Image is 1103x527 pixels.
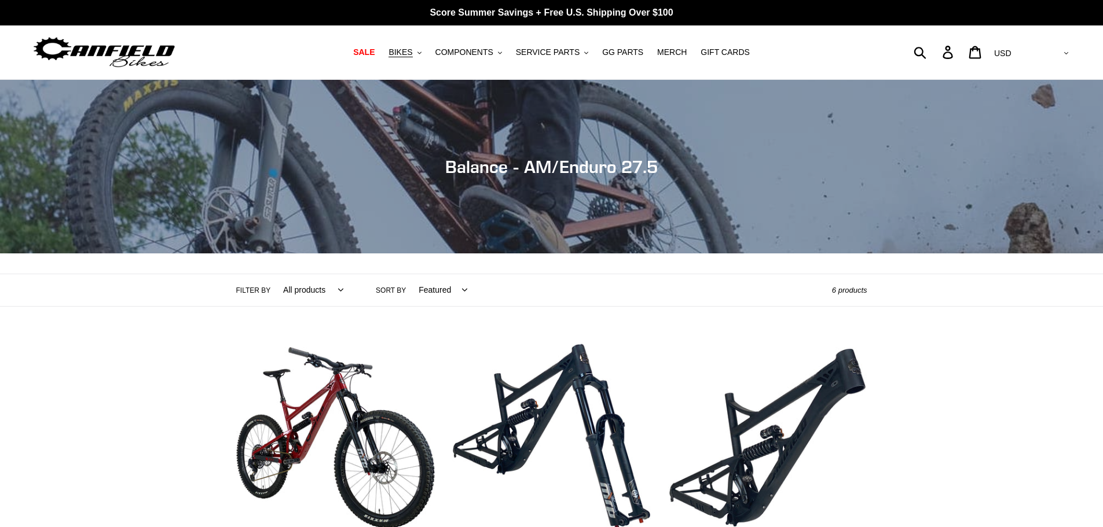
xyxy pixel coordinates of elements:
[695,45,756,60] a: GIFT CARDS
[376,285,406,296] label: Sort by
[651,45,692,60] a: MERCH
[430,45,508,60] button: COMPONENTS
[516,47,580,57] span: SERVICE PARTS
[353,47,375,57] span: SALE
[236,285,271,296] label: Filter by
[435,47,493,57] span: COMPONENTS
[347,45,380,60] a: SALE
[657,47,687,57] span: MERCH
[510,45,594,60] button: SERVICE PARTS
[920,39,950,65] input: Search
[701,47,750,57] span: GIFT CARDS
[832,286,867,294] span: 6 products
[32,34,177,71] img: Canfield Bikes
[445,156,658,177] span: Balance - AM/Enduro 27.5
[383,45,427,60] button: BIKES
[596,45,649,60] a: GG PARTS
[602,47,643,57] span: GG PARTS
[389,47,412,57] span: BIKES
